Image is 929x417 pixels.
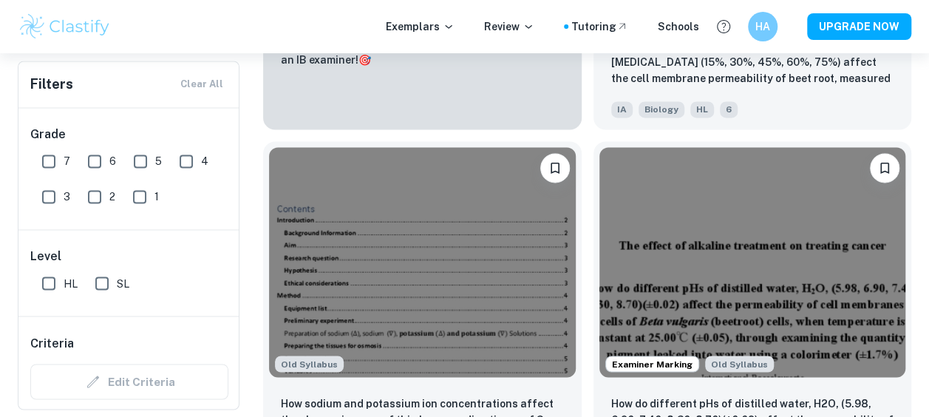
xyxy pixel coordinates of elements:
span: SL [117,275,129,291]
h6: Criteria [30,334,74,352]
span: 3 [64,189,70,205]
h6: HA [755,18,772,35]
img: Biology IA example thumbnail: How sodium and potassium ion concentrati [269,147,576,377]
button: Bookmark [540,153,570,183]
h6: Filters [30,74,73,95]
img: Biology IA example thumbnail: How do different pHs of distilled water, [599,147,906,377]
span: IA [611,101,633,118]
span: 6 [109,153,116,169]
button: UPGRADE NOW [807,13,911,40]
span: 2 [109,189,115,205]
div: Criteria filters are unavailable when searching by topic [30,364,228,399]
button: Bookmark [870,153,899,183]
span: 4 [201,153,208,169]
a: Schools [658,18,699,35]
span: 6 [720,101,738,118]
p: Exemplars [386,18,455,35]
span: 7 [64,153,70,169]
span: Biology [639,101,684,118]
span: Examiner Marking [606,357,698,370]
span: HL [690,101,714,118]
img: Clastify logo [18,12,112,41]
h6: Level [30,248,228,265]
h6: Grade [30,126,228,143]
span: Old Syllabus [275,356,344,372]
span: 1 [154,189,159,205]
span: Old Syllabus [705,356,774,372]
div: Starting from the May 2025 session, the Biology IA requirements have changed. It's OK to refer to... [275,356,344,372]
a: Tutoring [571,18,628,35]
span: 5 [155,153,162,169]
button: HA [748,12,777,41]
button: Help and Feedback [711,14,736,39]
p: Review [484,18,534,35]
span: 🎯 [358,54,371,66]
div: Starting from the May 2025 session, the Biology IA requirements have changed. It's OK to refer to... [705,356,774,372]
p: To what extent does the concentration of 50ml of ethanol solution (15%, 30%, 45%, 60%, 75%) affec... [611,38,894,88]
span: HL [64,275,78,291]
